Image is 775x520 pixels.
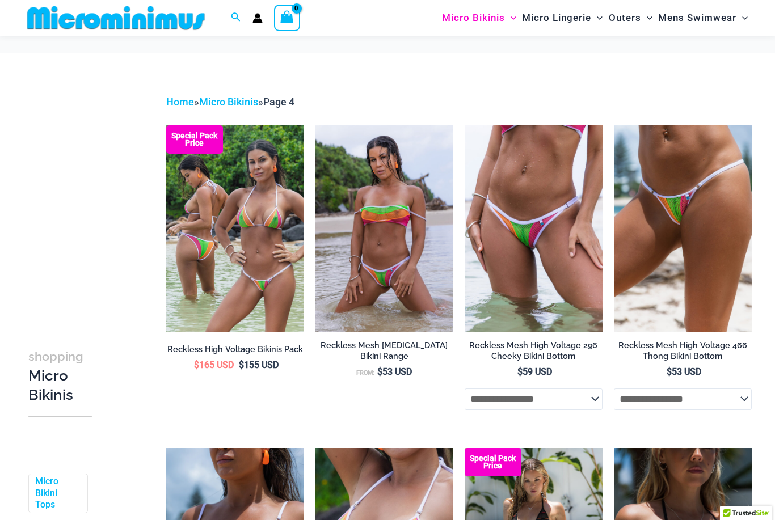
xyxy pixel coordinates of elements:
span: Menu Toggle [641,3,652,32]
a: OutersMenu ToggleMenu Toggle [606,3,655,32]
a: Reckless High Voltage Bikinis Pack [166,344,304,359]
span: $ [377,366,382,377]
h2: Reckless Mesh [MEDICAL_DATA] Bikini Range [315,340,453,361]
span: Micro Lingerie [522,3,591,32]
span: Micro Bikinis [442,3,505,32]
span: Menu Toggle [505,3,516,32]
span: Mens Swimwear [658,3,736,32]
a: Reckless Mesh High Voltage 466 Thong Bikini Bottom [614,340,752,366]
bdi: 165 USD [194,360,234,370]
a: Reckless Mesh High Voltage 296 Cheeky 01Reckless Mesh High Voltage 3480 Crop Top 296 Cheeky 04Rec... [465,125,603,332]
h2: Reckless High Voltage Bikinis Pack [166,344,304,355]
b: Special Pack Price [166,132,223,147]
img: MM SHOP LOGO FLAT [23,5,209,31]
bdi: 155 USD [239,360,279,370]
bdi: 53 USD [377,366,412,377]
span: Menu Toggle [736,3,748,32]
span: $ [667,366,672,377]
a: Search icon link [231,11,241,25]
span: $ [517,366,523,377]
span: Outers [609,3,641,32]
a: Reckless Mesh High Voltage 296 Cheeky Bikini Bottom [465,340,603,366]
img: Reckless Mesh High Voltage Bikini Pack [166,125,304,332]
a: Home [166,96,194,108]
a: Reckless Mesh High Voltage Bikini Pack Reckless Mesh High Voltage 306 Tri Top 466 Thong 04Reckles... [166,125,304,332]
iframe: TrustedSite Certified [28,84,130,311]
span: » » [166,96,294,108]
bdi: 59 USD [517,366,552,377]
span: Menu Toggle [591,3,603,32]
a: Reckless Mesh High Voltage 3480 Crop Top 296 Cheeky 06Reckless Mesh High Voltage 3480 Crop Top 46... [315,125,453,332]
span: shopping [28,349,83,363]
a: Micro BikinisMenu ToggleMenu Toggle [439,3,519,32]
b: Special Pack Price [465,455,521,470]
nav: Site Navigation [437,2,752,34]
a: Mens SwimwearMenu ToggleMenu Toggle [655,3,751,32]
h2: Reckless Mesh High Voltage 466 Thong Bikini Bottom [614,340,752,361]
a: Reckless Mesh High Voltage 466 Thong 01Reckless Mesh High Voltage 3480 Crop Top 466 Thong 01Reckl... [614,125,752,332]
img: Reckless Mesh High Voltage 466 Thong 01 [614,125,752,332]
a: Account icon link [252,13,263,23]
span: $ [239,360,244,370]
img: Reckless Mesh High Voltage 3480 Crop Top 296 Cheeky 06 [315,125,453,332]
span: $ [194,360,199,370]
h2: Reckless Mesh High Voltage 296 Cheeky Bikini Bottom [465,340,603,361]
a: Micro LingerieMenu ToggleMenu Toggle [519,3,605,32]
span: Page 4 [263,96,294,108]
span: From: [356,369,374,377]
bdi: 53 USD [667,366,701,377]
a: Micro Bikini Tops [35,476,79,511]
a: Micro Bikinis [199,96,258,108]
h3: Micro Bikinis [28,346,92,404]
a: Reckless Mesh [MEDICAL_DATA] Bikini Range [315,340,453,366]
a: View Shopping Cart, empty [274,5,300,31]
img: Reckless Mesh High Voltage 296 Cheeky 01 [465,125,603,332]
